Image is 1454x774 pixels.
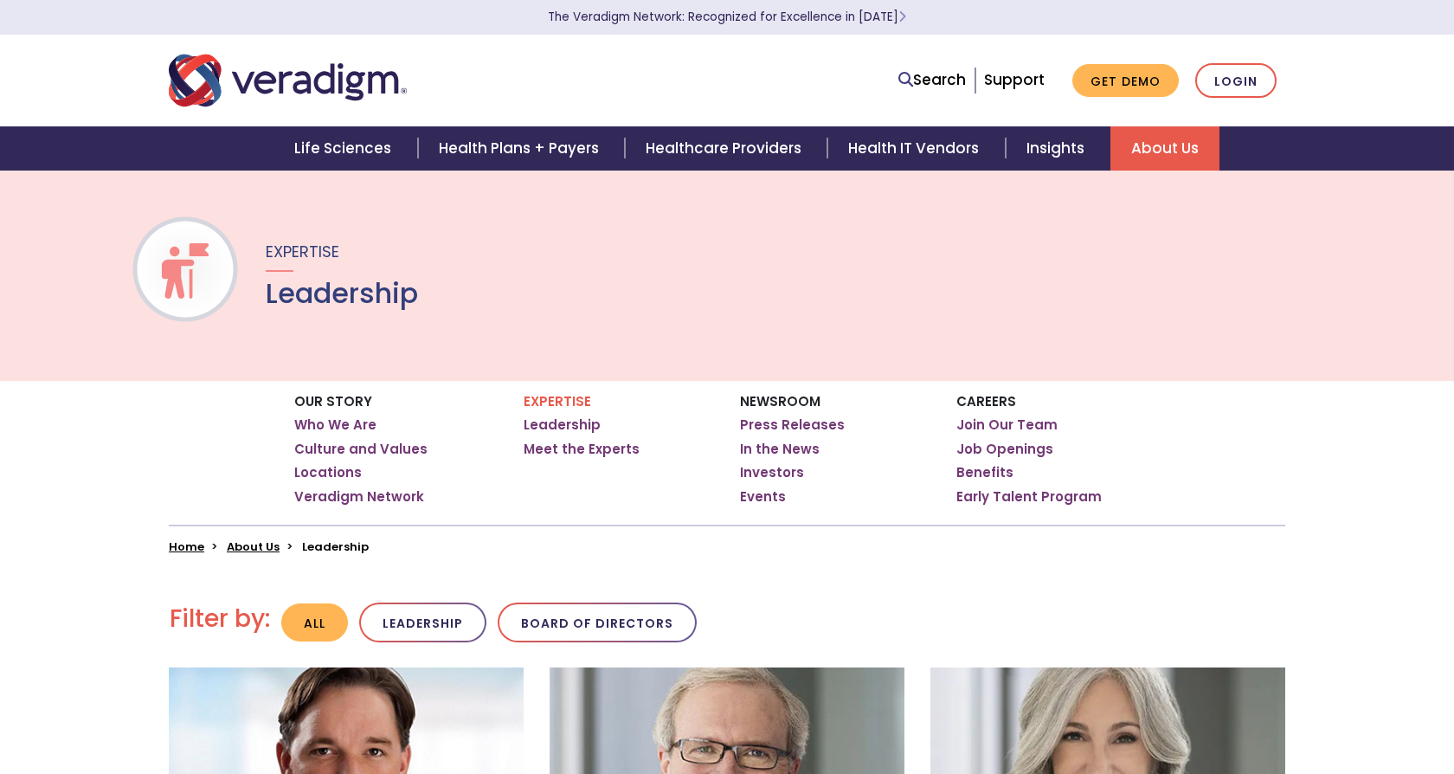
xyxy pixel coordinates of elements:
[294,488,424,506] a: Veradigm Network
[827,126,1005,171] a: Health IT Vendors
[170,604,270,634] h2: Filter by:
[524,416,601,434] a: Leadership
[294,464,362,481] a: Locations
[898,68,966,92] a: Search
[984,69,1045,90] a: Support
[294,441,428,458] a: Culture and Values
[898,9,906,25] span: Learn More
[956,416,1058,434] a: Join Our Team
[498,603,697,643] button: Board of Directors
[1195,63,1277,99] a: Login
[625,126,827,171] a: Healthcare Providers
[294,416,376,434] a: Who We Are
[1006,126,1110,171] a: Insights
[956,488,1102,506] a: Early Talent Program
[169,539,204,555] a: Home
[1110,126,1219,171] a: About Us
[418,126,625,171] a: Health Plans + Payers
[273,126,417,171] a: Life Sciences
[548,9,906,25] a: The Veradigm Network: Recognized for Excellence in [DATE]Learn More
[740,464,804,481] a: Investors
[956,441,1053,458] a: Job Openings
[740,441,820,458] a: In the News
[266,241,339,262] span: Expertise
[359,603,486,643] button: Leadership
[740,488,786,506] a: Events
[1072,64,1179,98] a: Get Demo
[227,539,280,555] a: About Us
[524,441,640,458] a: Meet the Experts
[266,277,418,310] h1: Leadership
[169,52,407,109] img: Veradigm logo
[740,416,845,434] a: Press Releases
[956,464,1013,481] a: Benefits
[281,603,348,642] button: All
